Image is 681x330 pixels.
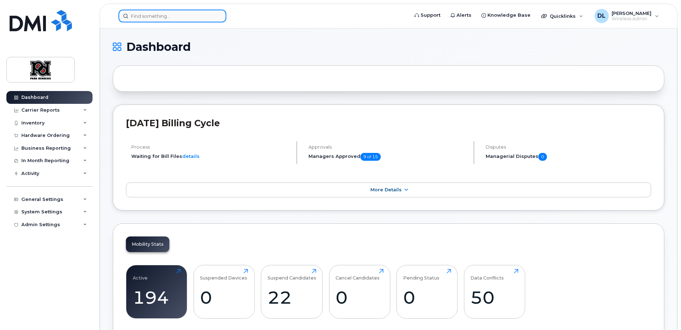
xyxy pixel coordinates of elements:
[200,287,248,308] div: 0
[650,299,676,325] iframe: Messenger Launcher
[403,269,439,281] div: Pending Status
[336,269,384,314] a: Cancel Candidates0
[131,144,290,150] h4: Process
[268,269,316,281] div: Suspend Candidates
[360,153,381,161] span: 9 of 15
[308,144,468,150] h4: Approvals
[126,118,651,128] h2: [DATE] Billing Cycle
[133,269,148,281] div: Active
[486,153,651,161] h5: Managerial Disputes
[336,287,384,308] div: 0
[126,42,191,52] span: Dashboard
[133,269,181,314] a: Active194
[486,144,651,150] h4: Disputes
[470,287,518,308] div: 50
[538,153,547,161] span: 0
[268,287,316,308] div: 22
[470,269,518,314] a: Data Conflicts50
[200,269,247,281] div: Suspended Devices
[370,187,402,192] span: More Details
[131,153,290,160] li: Waiting for Bill Files
[182,153,200,159] a: details
[403,269,451,314] a: Pending Status0
[403,287,451,308] div: 0
[470,269,504,281] div: Data Conflicts
[200,269,248,314] a: Suspended Devices0
[268,269,316,314] a: Suspend Candidates22
[336,269,380,281] div: Cancel Candidates
[133,287,181,308] div: 194
[308,153,468,161] h5: Managers Approved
